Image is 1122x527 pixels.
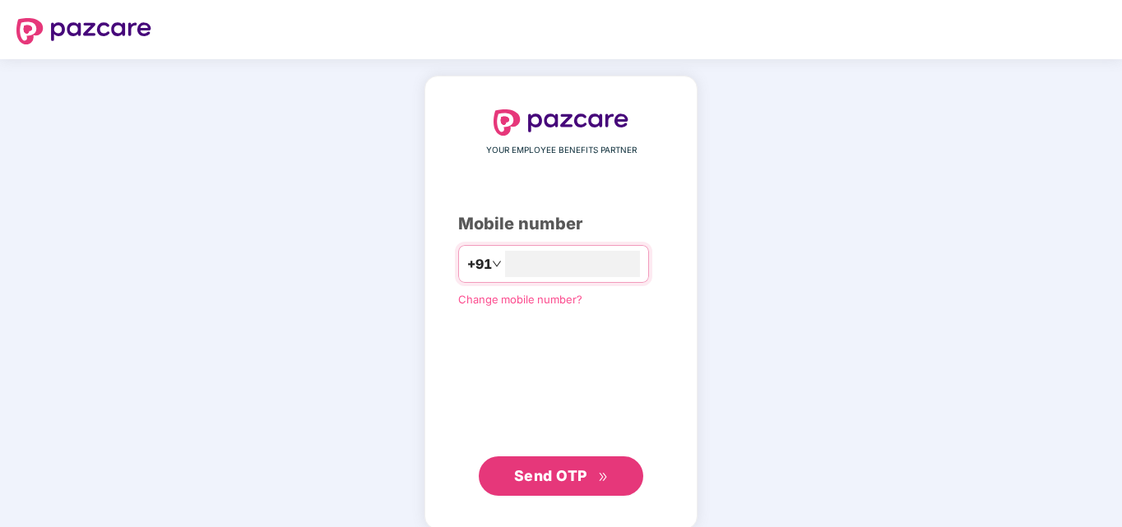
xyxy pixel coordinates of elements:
[479,456,643,496] button: Send OTPdouble-right
[486,144,637,157] span: YOUR EMPLOYEE BENEFITS PARTNER
[458,293,582,306] a: Change mobile number?
[598,472,609,483] span: double-right
[467,254,492,275] span: +91
[16,18,151,44] img: logo
[458,211,664,237] div: Mobile number
[494,109,628,136] img: logo
[514,467,587,484] span: Send OTP
[492,259,502,269] span: down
